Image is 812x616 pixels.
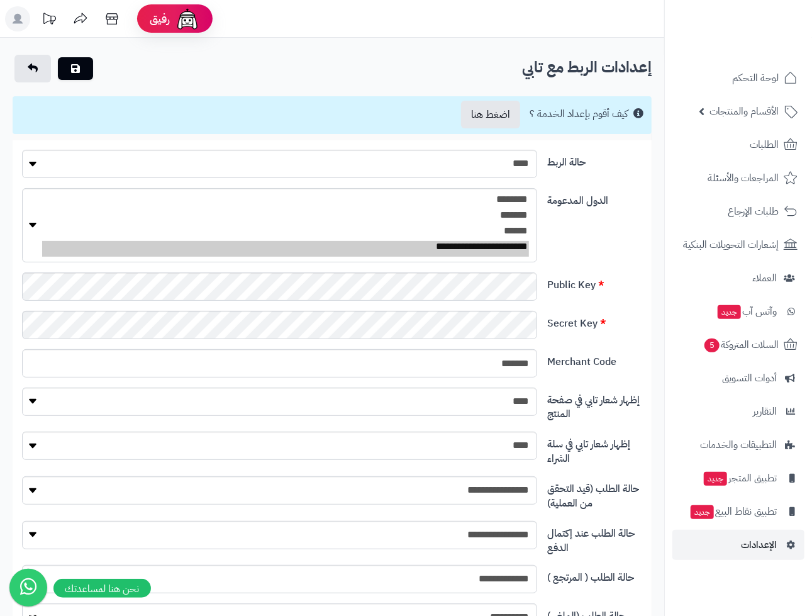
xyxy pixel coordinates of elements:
[542,272,647,293] label: Public Key
[703,469,777,487] span: تطبيق المتجر
[750,136,779,154] span: الطلبات
[726,35,800,62] img: logo-2.png
[672,363,804,393] a: أدوات التسويق
[672,496,804,527] a: تطبيق نقاط البيعجديد
[672,230,804,260] a: إشعارات التحويلات البنكية
[741,536,777,554] span: الإعدادات
[732,69,779,87] span: لوحة التحكم
[689,503,777,520] span: تطبيق نقاط البيع
[704,339,720,352] span: 5
[672,163,804,193] a: المراجعات والأسئلة
[672,196,804,227] a: طلبات الإرجاع
[542,188,647,208] label: الدول المدعومة
[718,305,741,319] span: جديد
[683,236,779,254] span: إشعارات التحويلات البنكية
[722,369,777,387] span: أدوات التسويق
[672,530,804,560] a: الإعدادات
[752,269,777,287] span: العملاء
[542,432,647,466] label: إظهار شعار تابي في سلة الشراء
[542,476,647,511] label: حالة الطلب (قيد التحقق من العملية)
[703,336,779,354] span: السلات المتروكة
[542,311,647,331] label: Secret Key
[672,463,804,493] a: تطبيق المتجرجديد
[672,430,804,460] a: التطبيقات والخدمات
[672,130,804,160] a: الطلبات
[542,521,647,556] label: حالة الطلب عند إكتمال الدفع
[716,303,777,320] span: وآتس آب
[530,106,628,121] small: كيف أقوم بإعداد الخدمة ؟
[708,169,779,187] span: المراجعات والأسئلة
[700,436,777,454] span: التطبيقات والخدمات
[672,63,804,93] a: لوحة التحكم
[728,203,779,220] span: طلبات الإرجاع
[542,388,647,422] label: إظهار شعار تابي في صفحة المنتج
[542,349,647,369] label: Merchant Code
[672,296,804,327] a: وآتس آبجديد
[175,6,200,31] img: ai-face.png
[753,403,777,420] span: التقارير
[150,11,170,26] span: رفيق
[704,472,727,486] span: جديد
[461,101,520,128] a: اضغط هنا
[33,6,65,35] a: تحديثات المنصة
[542,150,647,170] label: حالة الربط
[542,565,647,585] label: حالة الطلب ( المرتجع )
[672,263,804,293] a: العملاء
[13,55,652,81] h2: إعدادات الربط مع تابي
[672,330,804,360] a: السلات المتروكة5
[672,396,804,427] a: التقارير
[691,505,714,519] span: جديد
[709,103,779,120] span: الأقسام والمنتجات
